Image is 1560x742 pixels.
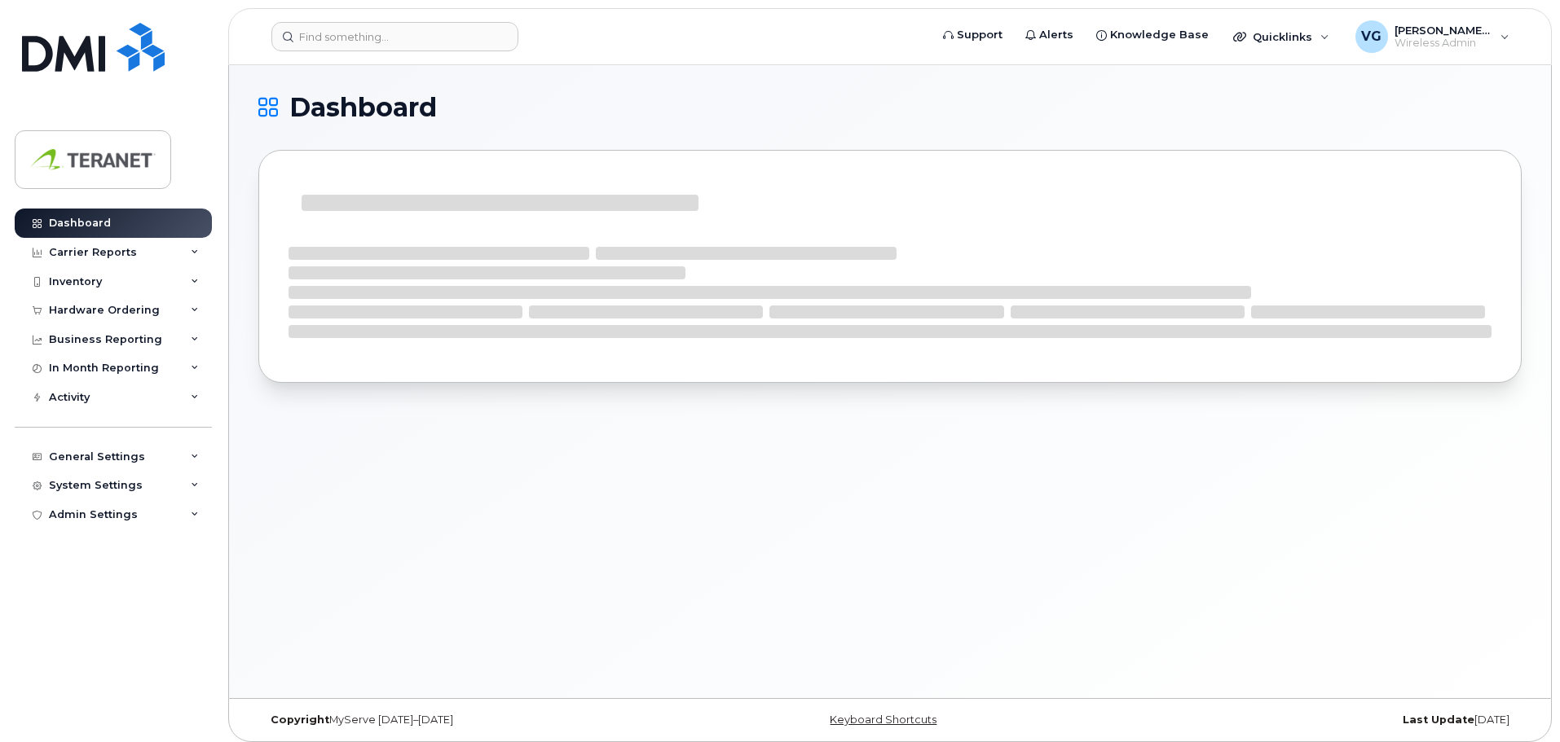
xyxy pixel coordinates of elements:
strong: Last Update [1403,713,1474,726]
strong: Copyright [271,713,329,726]
span: Dashboard [289,95,437,120]
a: Keyboard Shortcuts [830,713,936,726]
div: [DATE] [1100,713,1522,727]
div: MyServe [DATE]–[DATE] [258,713,680,727]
